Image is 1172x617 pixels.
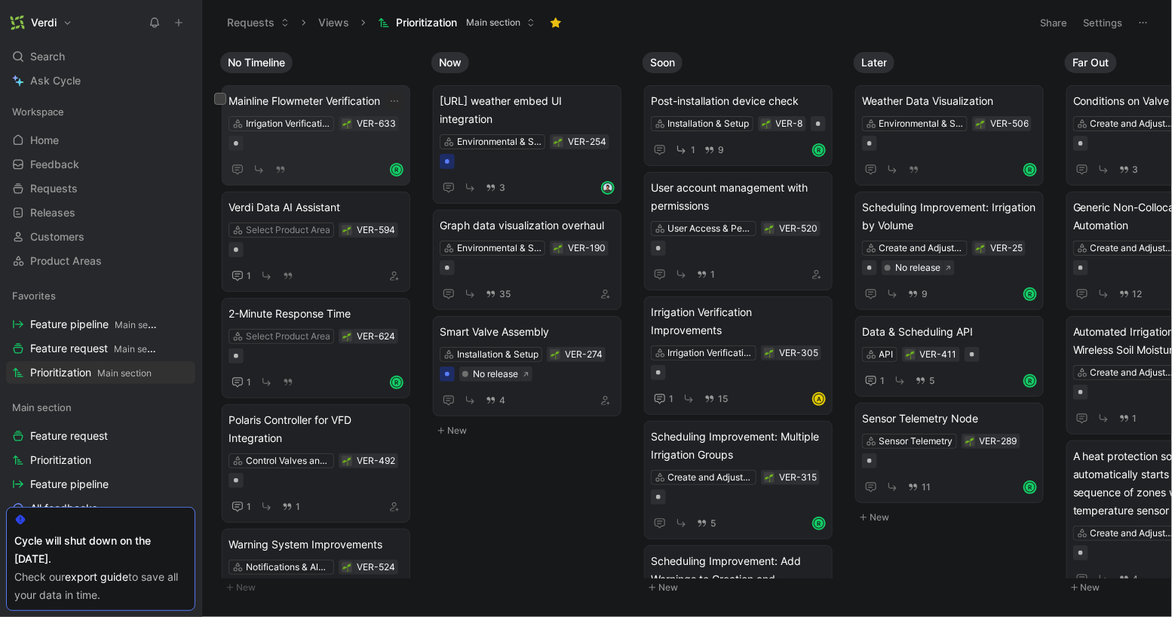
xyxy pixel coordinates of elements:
button: Share [1033,12,1074,33]
div: 🌱 [764,223,775,234]
span: 1 [691,146,695,155]
div: VER-315 [779,470,817,485]
a: Prioritization [6,449,195,471]
button: Views [311,11,356,34]
span: Far Out [1072,55,1109,70]
button: 🌱 [553,243,563,253]
a: Feature pipelineMain section [6,313,195,336]
div: Search [6,45,195,68]
img: 🌱 [765,349,774,358]
span: Prioritization [396,15,457,30]
a: Data & Scheduling APIAPI15R [855,316,1044,397]
button: 1 [862,372,888,390]
span: Main section [466,15,520,30]
button: 1 [229,267,254,285]
span: 9 [718,146,724,155]
button: 1 [229,498,254,516]
span: 1 [880,376,885,385]
button: New [643,579,842,597]
div: NowNew [425,45,637,447]
span: 1 [247,502,251,511]
div: R [391,377,402,388]
div: R [1025,164,1035,175]
a: User account management with permissionsUser Access & Permissions1 [644,172,833,290]
div: No release [895,260,940,275]
button: 🌱 [761,118,772,129]
div: VER-624 [357,329,395,344]
span: 12 [1133,290,1143,299]
div: VER-289 [980,434,1017,449]
button: New [431,422,630,440]
img: 🌱 [762,120,771,129]
button: New [854,508,1053,526]
span: Warning System Improvements [229,536,403,554]
a: Feature requestMain section [6,337,195,360]
img: avatar [603,183,613,193]
a: Scheduling Improvement: Multiple Irrigation GroupsCreate and Adjust Irrigation Schedules5R [644,421,833,539]
div: R [814,145,824,155]
div: R [391,164,402,175]
img: 🌱 [554,138,563,147]
span: 1 [710,270,715,279]
a: Feature pipeline [6,473,195,496]
div: Environmental & Soil Moisture Data [457,241,542,256]
div: 🌱 [975,118,986,129]
button: 4 [483,392,508,409]
div: VER-274 [565,347,603,362]
span: Requests [30,181,78,196]
a: Post-installation device checkInstallation & Setup19R [644,85,833,166]
div: Workspace [6,100,195,123]
button: 🌱 [764,472,775,483]
span: Search [30,48,65,66]
img: 🌱 [965,437,974,447]
span: Scheduling Improvement: Add Warnings to Creation and Execution [651,552,826,606]
button: 12 [1116,286,1146,302]
button: Far Out [1065,52,1117,73]
a: [URL] weather embed UI integrationEnvironmental & Soil Moisture Data3avatar [433,85,621,204]
button: 🌱 [965,436,975,447]
span: Prioritization [30,365,152,381]
div: Create and Adjust Irrigation Schedules [879,241,964,256]
button: Requests [220,11,296,34]
div: Check our to save all your data in time. [14,568,187,604]
span: Graph data visualization overhaul [440,216,615,235]
a: Scheduling Improvement: Irrigation by VolumeCreate and Adjust Irrigation Schedules9R [855,192,1044,310]
div: VER-492 [357,453,395,468]
span: 5 [710,519,716,528]
span: Product Areas [30,253,102,269]
button: 🌱 [342,118,352,129]
div: R [814,518,824,529]
button: 1 [279,499,303,515]
button: Settings [1077,12,1130,33]
button: 5 [694,515,719,532]
div: 🌱 [764,348,775,358]
button: 35 [483,286,514,302]
span: 4 [1133,575,1139,584]
button: Now [431,52,469,73]
a: Polaris Controller for VFD IntegrationControl Valves and Pumps11 [222,404,410,523]
button: 🌱 [905,349,916,360]
span: 1 [296,502,300,511]
div: 🌱 [550,349,560,360]
div: No TimelineNew [214,45,425,604]
img: 🌱 [342,333,351,342]
span: 1 [669,394,673,404]
span: Now [439,55,462,70]
div: Irrigation Verification [668,345,753,361]
span: Prioritization [30,453,91,468]
span: Main section [114,343,168,355]
div: R [1025,482,1035,493]
img: Verdi [10,15,25,30]
span: Smart Valve Assembly [440,323,615,341]
a: Releases [6,201,195,224]
span: Ask Cycle [30,72,81,90]
span: 11 [922,483,931,492]
span: [URL] weather embed UI integration [440,92,615,128]
span: Customers [30,229,84,244]
button: 🌱 [975,243,986,253]
div: R [1025,289,1035,299]
span: 2-Minute Response Time [229,305,403,323]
